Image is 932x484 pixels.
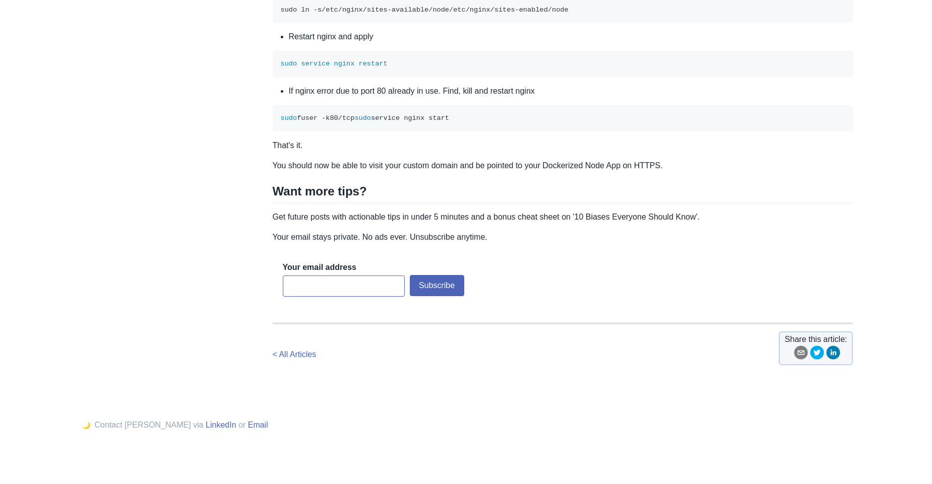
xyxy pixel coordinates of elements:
[826,345,840,363] button: linkedin
[281,60,388,67] span: sudo service nginx restart
[281,114,297,122] span: sudo
[79,421,94,430] button: 🌙
[273,350,317,359] a: < All Articles
[206,421,236,429] a: LinkedIn
[490,6,552,14] span: /sites-enabled/
[273,140,853,152] p: That's it.
[330,114,338,122] span: 80
[354,114,371,122] span: sudo
[281,6,569,14] code: sudo ln -s nginx node nginx node
[410,275,464,296] button: Subscribe
[95,421,204,429] span: Contact [PERSON_NAME] via
[289,31,853,43] li: Restart nginx and apply
[283,262,356,273] label: Your email address
[785,333,847,345] span: Share this article:
[273,160,853,172] p: You should now be able to visit your custom domain and be pointed to your Dockerized Node App on ...
[363,6,433,14] span: /sites-available/
[281,114,450,122] code: fuser -k /tcp service nginx start
[238,421,245,429] span: or
[273,231,853,243] p: Your email stays private. No ads ever. Unsubscribe anytime.
[273,184,853,203] h2: Want more tips?
[322,6,342,14] span: /etc/
[289,85,853,97] li: If nginx error due to port 80 already in use. Find, kill and restart nginx
[794,345,808,363] button: email
[449,6,470,14] span: /etc/
[810,345,824,363] button: twitter
[248,421,268,429] a: Email
[273,211,853,223] p: Get future posts with actionable tips in under 5 minutes and a bonus cheat sheet on '10 Biases Ev...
